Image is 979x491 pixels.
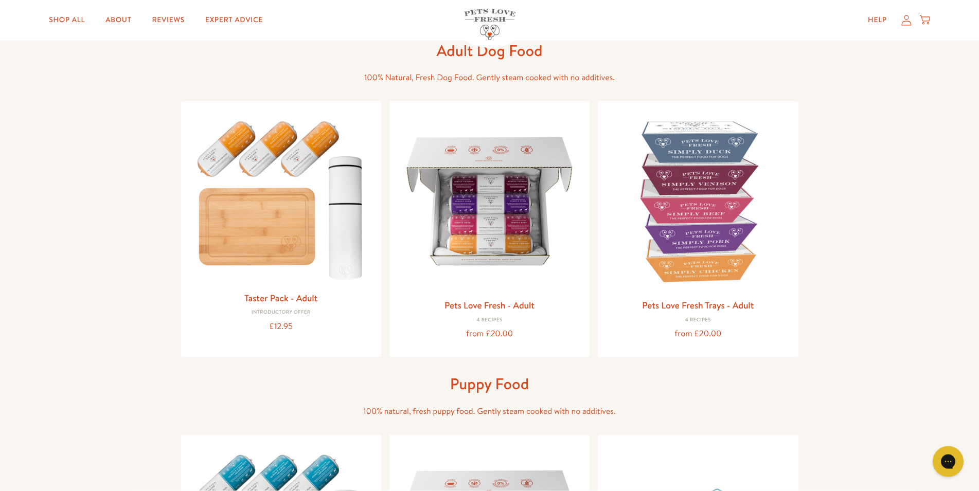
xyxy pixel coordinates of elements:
[398,317,581,323] div: 4 Recipes
[244,292,317,304] a: Taster Pack - Adult
[363,406,616,417] span: 100% natural, fresh puppy food. Gently steam cooked with no additives.
[325,41,654,61] h1: Adult Dog Food
[189,310,373,316] div: Introductory Offer
[97,10,139,31] a: About
[606,317,790,323] div: 4 Recipes
[189,320,373,334] div: £12.95
[606,110,790,293] img: Pets Love Fresh Trays - Adult
[928,443,969,481] iframe: Gorgias live chat messenger
[197,10,271,31] a: Expert Advice
[642,299,754,312] a: Pets Love Fresh Trays - Adult
[144,10,192,31] a: Reviews
[41,10,93,31] a: Shop All
[606,327,790,341] div: from £20.00
[398,327,581,341] div: from £20.00
[444,299,535,312] a: Pets Love Fresh - Adult
[325,374,654,394] h1: Puppy Food
[364,72,615,83] span: 100% Natural, Fresh Dog Food. Gently steam cooked with no additives.
[464,9,515,41] img: Pets Love Fresh
[398,110,581,293] img: Pets Love Fresh - Adult
[860,10,895,31] a: Help
[189,110,373,286] img: Taster Pack - Adult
